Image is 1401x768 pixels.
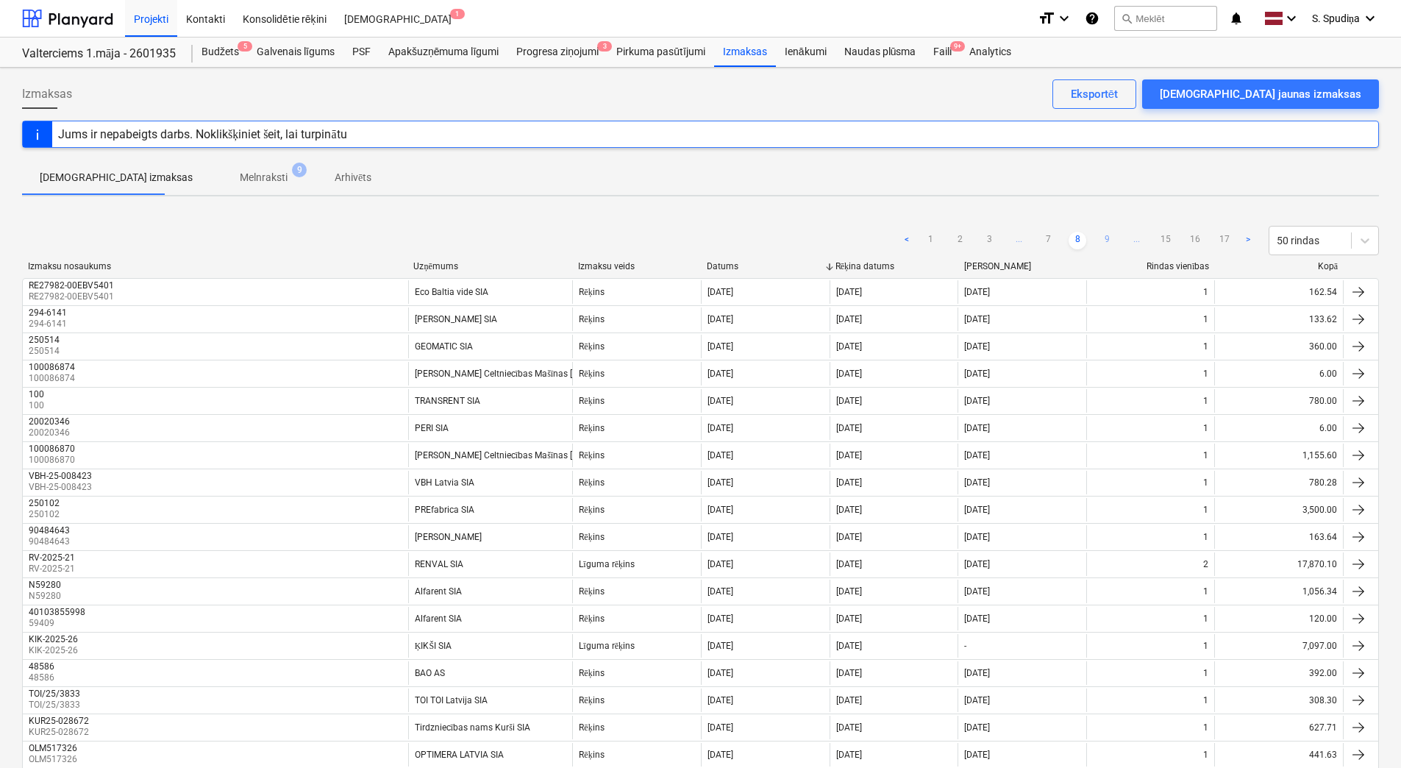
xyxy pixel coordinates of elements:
div: [DATE] [836,668,862,678]
div: 1 [1203,287,1208,297]
div: [DATE] [836,396,862,406]
div: 162.54 [1214,280,1343,304]
p: 100086874 [29,372,78,385]
div: Valterciems 1.māja - 2601935 [22,46,175,62]
div: TOI TOI Latvija SIA [415,695,488,705]
a: Ienākumi [776,38,835,67]
div: Rēķins [579,668,604,679]
div: [DATE] [964,423,990,433]
div: 100 [29,389,44,399]
p: Arhivēts [335,170,371,185]
div: 627.71 [1214,716,1343,739]
div: 40103855998 [29,607,85,617]
div: 90484643 [29,525,70,536]
div: [DATE] [836,423,862,433]
div: Rēķins [579,477,604,488]
a: Naudas plūsma [835,38,925,67]
a: Izmaksas [714,38,776,67]
div: 1 [1203,423,1208,433]
div: [DATE] [836,695,862,705]
div: 1 [1203,722,1208,733]
div: [DATE] [964,505,990,515]
div: [DATE] [836,559,862,569]
div: [DATE] [707,614,733,624]
div: [DATE] [707,532,733,542]
div: Rēķins [579,341,604,352]
div: Eksportēt [1071,85,1118,104]
div: [DATE] [964,559,990,569]
div: [DATE] [964,369,990,379]
div: 100086870 [29,444,75,454]
div: Rēķins [579,586,604,597]
i: keyboard_arrow_down [1361,10,1379,27]
div: [DATE] [964,722,990,733]
a: Galvenais līgums [248,38,343,67]
p: TOI/25/3833 [29,699,83,711]
div: 1 [1203,750,1208,760]
div: [DATE] [836,722,862,733]
a: Analytics [960,38,1020,67]
div: 120.00 [1214,607,1343,630]
p: RE27982-00EBV5401 [29,291,117,303]
div: 1 [1203,477,1208,488]
div: Eco Baltia vide SIA [415,287,488,297]
div: [DATE] [707,668,733,678]
div: VBH Latvia SIA [415,477,474,488]
a: Progresa ziņojumi3 [507,38,607,67]
i: keyboard_arrow_down [1283,10,1300,27]
div: [DATE] [836,532,862,542]
div: Jums ir nepabeigts darbs. Noklikšķiniet šeit, lai turpinātu [58,127,347,141]
div: 1,155.60 [1214,444,1343,467]
div: [DATE] [964,396,990,406]
div: 48586 [29,661,54,672]
a: Previous page [898,232,916,249]
div: 250102 [29,498,60,508]
i: keyboard_arrow_down [1055,10,1073,27]
div: [DATE] [707,722,733,733]
div: [PERSON_NAME] SIA [415,314,497,324]
div: 1 [1203,341,1208,352]
span: S. Spudiņa [1312,13,1360,25]
div: [DATE] [964,341,990,352]
p: OLM517326 [29,753,80,766]
a: Page 3 [980,232,998,249]
div: [DATE] [836,614,862,624]
p: 90484643 [29,536,73,548]
div: 20020346 [29,416,70,427]
a: Budžets5 [193,38,248,67]
a: Page 2 [951,232,969,249]
div: OLM517326 [29,743,77,753]
span: ... [1010,232,1027,249]
span: ... [1127,232,1145,249]
p: [DEMOGRAPHIC_DATA] izmaksas [40,170,193,185]
span: Izmaksas [22,85,72,103]
span: 9 [292,163,307,177]
div: 1 [1203,668,1208,678]
div: Alfarent SIA [415,586,462,597]
p: 59409 [29,617,88,630]
p: KUR25-028672 [29,726,92,739]
div: [DATE] [964,287,990,297]
a: Page 15 [1157,232,1174,249]
div: Faili [924,38,960,67]
div: - [964,641,966,651]
a: Page 16 [1186,232,1204,249]
div: [DATE] [964,750,990,760]
a: Pirkuma pasūtījumi [607,38,714,67]
div: Alfarent SIA [415,614,462,624]
div: Rēķins [579,614,604,625]
a: Next page [1239,232,1257,249]
button: [DEMOGRAPHIC_DATA] jaunas izmaksas [1142,79,1379,109]
div: 780.28 [1214,471,1343,494]
div: RENVAL SIA [415,559,463,569]
div: Izmaksu nosaukums [28,261,402,271]
div: [DATE] [836,586,862,597]
div: Rēķins [579,287,604,298]
div: [DATE] [836,477,862,488]
div: [DATE] [836,287,862,297]
p: Melnraksti [240,170,288,185]
div: [DATE] [836,641,862,651]
a: Page 7 [1039,232,1057,249]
